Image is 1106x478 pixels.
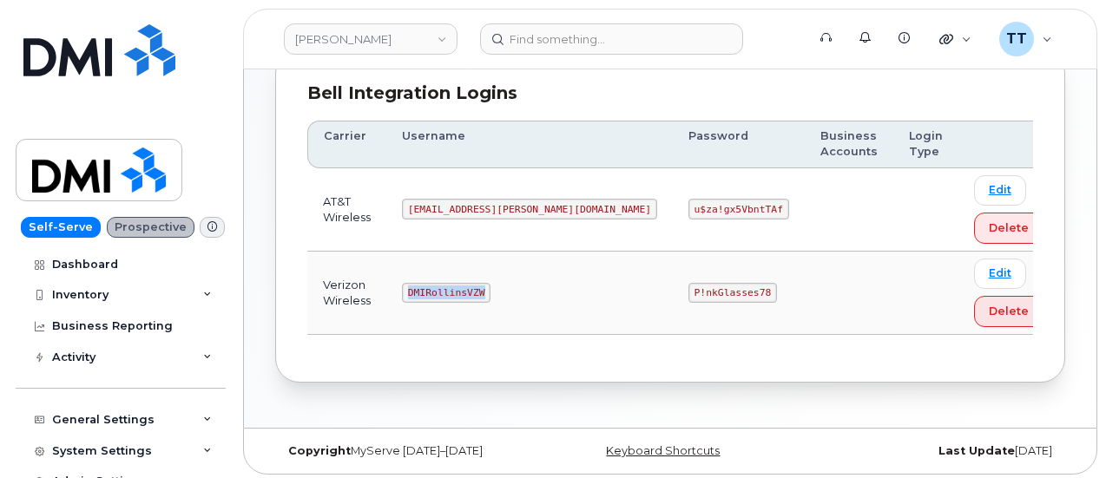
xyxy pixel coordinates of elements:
code: u$za!gx5VbntTAf [688,199,789,219]
th: Username [386,121,673,168]
strong: Last Update [938,444,1015,457]
button: Delete [974,213,1043,244]
span: Delete [989,303,1029,319]
div: MyServe [DATE]–[DATE] [275,444,538,458]
a: Keyboard Shortcuts [606,444,720,457]
code: DMIRollinsVZW [402,283,490,304]
div: Travis Tedesco [987,22,1064,56]
th: Password [673,121,805,168]
td: Verizon Wireless [307,252,386,335]
span: TT [1006,29,1027,49]
a: Edit [974,259,1026,289]
input: Find something... [480,23,743,55]
button: Delete [974,296,1043,327]
span: Delete [989,219,1029,236]
div: [DATE] [802,444,1065,458]
th: Login Type [893,121,958,168]
code: P!nkGlasses78 [688,283,777,304]
th: Carrier [307,121,386,168]
strong: Copyright [288,444,351,457]
a: Edit [974,175,1026,206]
code: [EMAIL_ADDRESS][PERSON_NAME][DOMAIN_NAME] [402,199,657,219]
div: Bell Integration Logins [307,81,1033,106]
th: Business Accounts [805,121,893,168]
div: Quicklinks [927,22,984,56]
td: AT&T Wireless [307,168,386,252]
a: Rollins [284,23,458,55]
